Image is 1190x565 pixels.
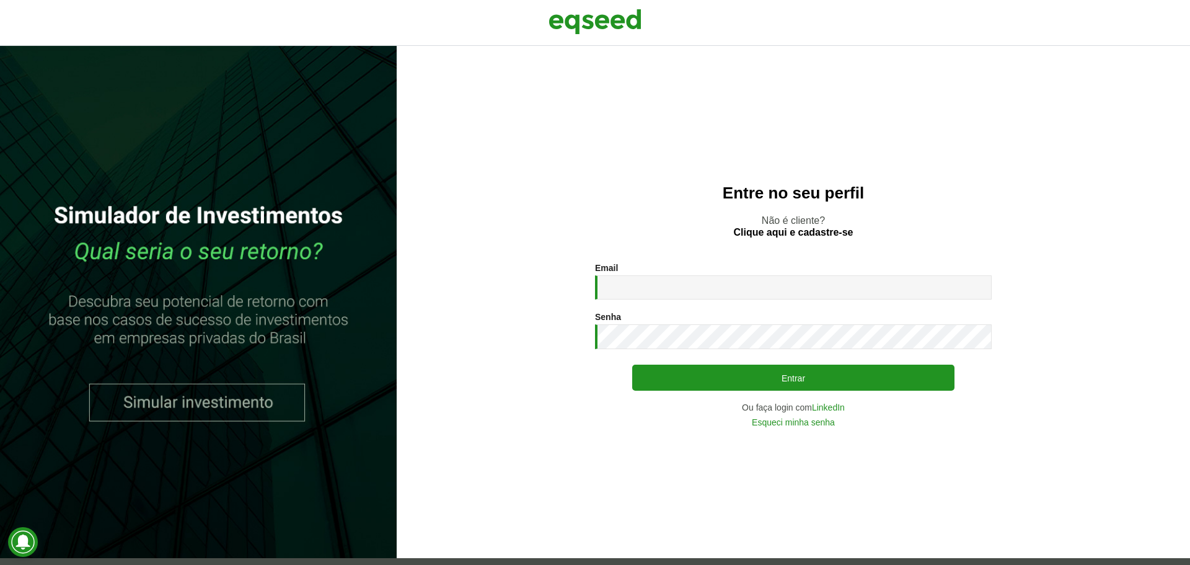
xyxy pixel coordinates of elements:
[549,6,641,37] img: EqSeed Logo
[734,228,853,238] a: Clique aqui e cadastre-se
[421,215,1165,238] p: Não é cliente?
[595,403,992,412] div: Ou faça login com
[421,184,1165,202] h2: Entre no seu perfil
[595,264,618,272] label: Email
[632,365,954,391] button: Entrar
[752,418,835,427] a: Esqueci minha senha
[595,313,621,321] label: Senha
[812,403,845,412] a: LinkedIn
